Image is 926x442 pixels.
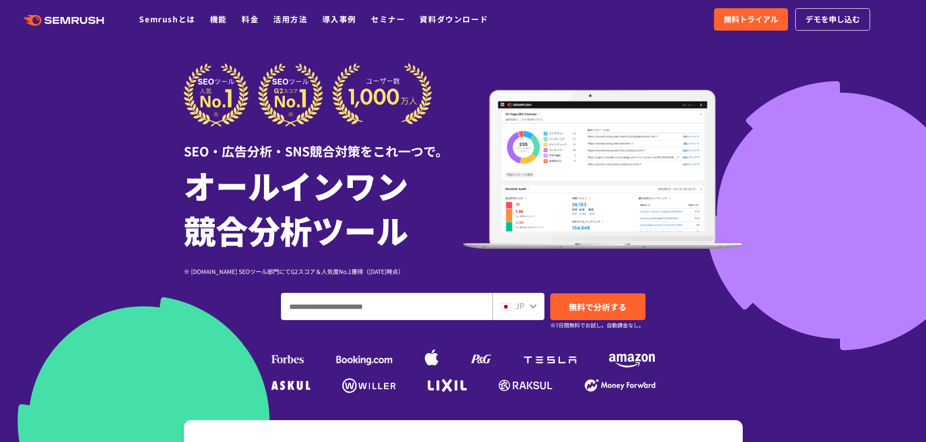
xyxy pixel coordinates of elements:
a: 活用方法 [273,13,307,25]
a: 導入事例 [322,13,356,25]
a: 無料トライアル [714,8,788,31]
a: 資料ダウンロード [419,13,488,25]
input: ドメイン、キーワードまたはURLを入力してください [281,293,492,320]
a: 無料で分析する [550,293,646,320]
span: 無料トライアル [724,13,778,26]
span: JP [515,300,524,311]
h1: オールインワン 競合分析ツール [184,163,463,252]
a: Semrushとは [139,13,195,25]
a: 機能 [210,13,227,25]
div: SEO・広告分析・SNS競合対策をこれ一つで。 [184,127,463,160]
a: 料金 [242,13,259,25]
div: ※ [DOMAIN_NAME] SEOツール部門にてG2スコア＆人気度No.1獲得（[DATE]時点） [184,267,463,276]
a: セミナー [371,13,405,25]
a: デモを申し込む [795,8,870,31]
span: デモを申し込む [805,13,860,26]
span: 無料で分析する [569,301,627,313]
small: ※7日間無料でお試し。自動課金なし。 [550,321,644,330]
